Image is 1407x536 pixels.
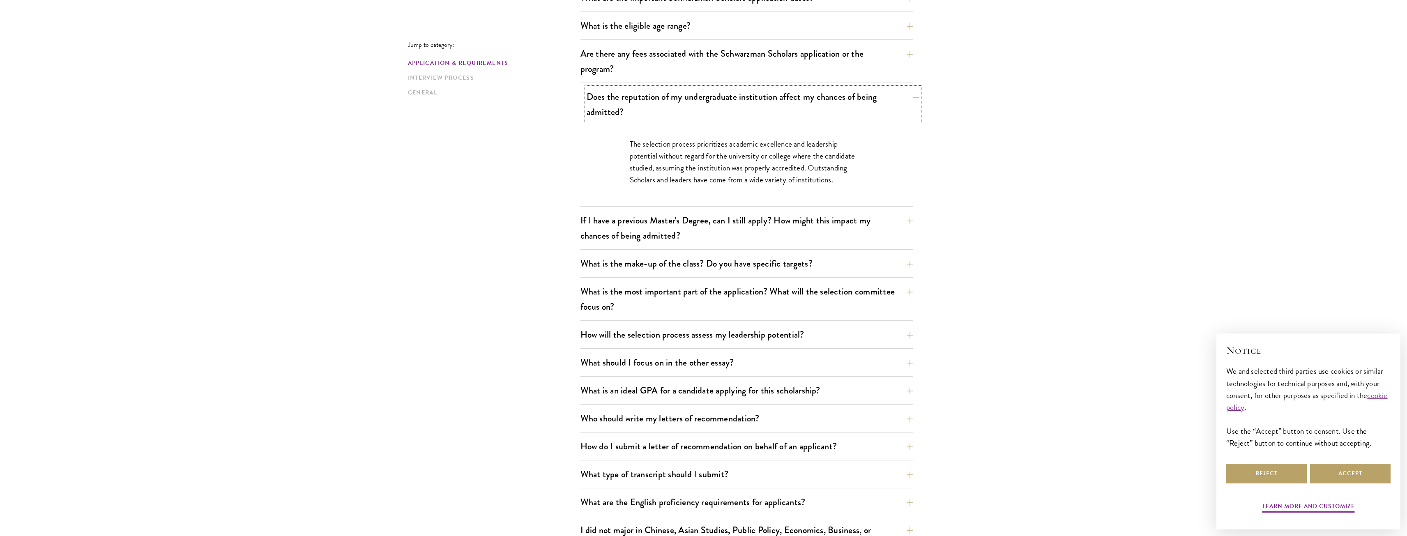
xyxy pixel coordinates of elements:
[1310,464,1391,483] button: Accept
[1226,343,1391,357] h2: Notice
[1226,389,1388,413] a: cookie policy
[580,44,913,78] button: Are there any fees associated with the Schwarzman Scholars application or the program?
[580,325,913,344] button: How will the selection process assess my leadership potential?
[587,87,919,121] button: Does the reputation of my undergraduate institution affect my chances of being admitted?
[580,16,913,35] button: What is the eligible age range?
[580,353,913,372] button: What should I focus on in the other essay?
[580,254,913,273] button: What is the make-up of the class? Do you have specific targets?
[408,41,580,48] p: Jump to category:
[630,138,864,186] p: The selection process prioritizes academic excellence and leadership potential without regard for...
[580,381,913,400] button: What is an ideal GPA for a candidate applying for this scholarship?
[580,282,913,316] button: What is the most important part of the application? What will the selection committee focus on?
[408,74,576,82] a: Interview Process
[580,437,913,455] button: How do I submit a letter of recommendation on behalf of an applicant?
[408,88,576,97] a: General
[580,409,913,428] button: Who should write my letters of recommendation?
[408,59,576,67] a: Application & Requirements
[1262,501,1355,514] button: Learn more and customize
[1226,365,1391,449] div: We and selected third parties use cookies or similar technologies for technical purposes and, wit...
[580,465,913,483] button: What type of transcript should I submit?
[580,493,913,511] button: What are the English proficiency requirements for applicants?
[580,211,913,245] button: If I have a previous Master's Degree, can I still apply? How might this impact my chances of bein...
[1226,464,1307,483] button: Reject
